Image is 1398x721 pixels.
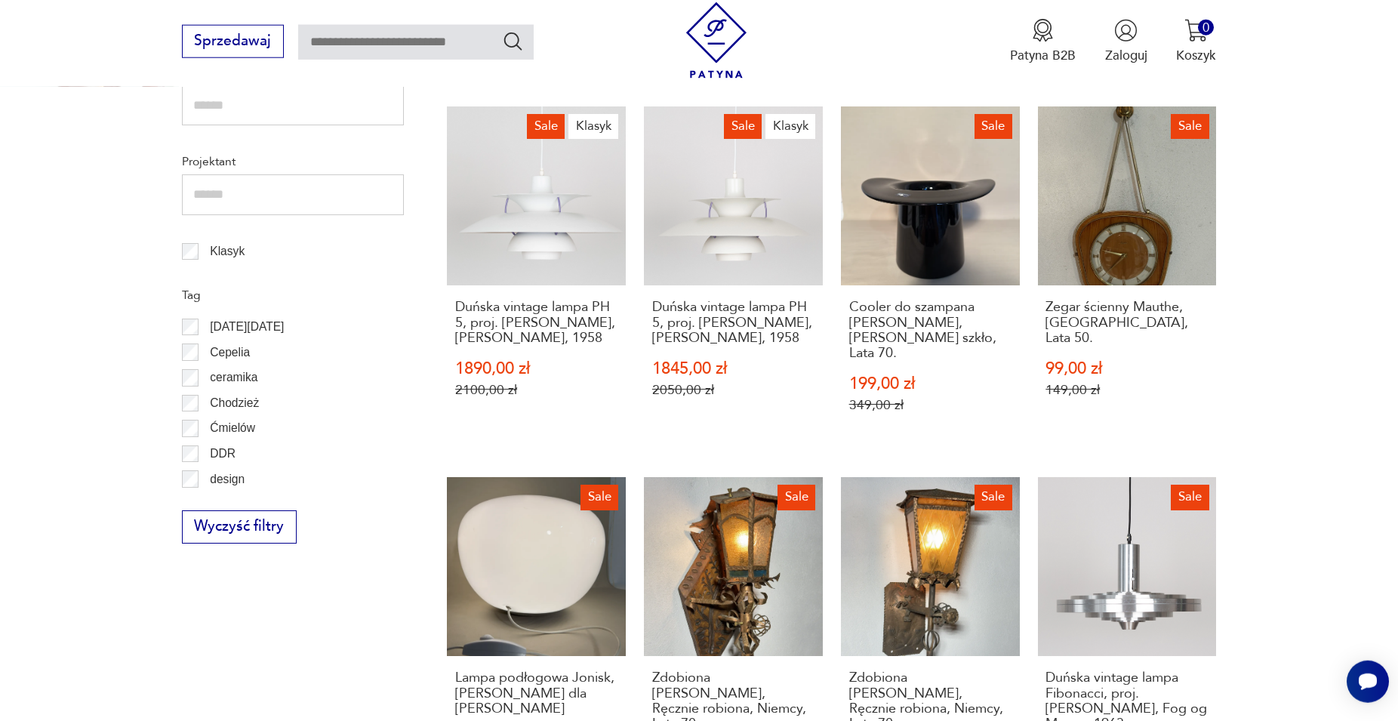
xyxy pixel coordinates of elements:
h3: Duńska vintage lampa PH 5, proj. [PERSON_NAME], [PERSON_NAME], 1958 [652,300,814,346]
button: Zaloguj [1105,19,1147,64]
h3: Duńska vintage lampa PH 5, proj. [PERSON_NAME], [PERSON_NAME], 1958 [455,300,617,346]
a: SaleCooler do szampana Leonardo, Czarne szkło, Lata 70.Cooler do szampana [PERSON_NAME], [PERSON_... [841,106,1020,448]
p: design [210,470,245,489]
p: 99,00 zł [1045,361,1208,377]
iframe: Smartsupp widget button [1347,661,1389,703]
a: SaleKlasykDuńska vintage lampa PH 5, proj. Poul Henningsen, Louis Poulsen, 1958Duńska vintage lam... [447,106,626,448]
p: Chodzież [210,393,259,413]
p: [DATE][DATE] [210,317,284,337]
p: Klasyk [210,242,245,261]
h3: Lampa podłogowa Jonisk, [PERSON_NAME] dla [PERSON_NAME] [455,670,617,716]
p: 2050,00 zł [652,382,814,398]
p: Ćmielów [210,418,255,438]
img: Patyna - sklep z meblami i dekoracjami vintage [679,2,755,79]
div: 0 [1198,20,1214,35]
img: Ikona medalu [1031,19,1055,42]
p: 1845,00 zł [652,361,814,377]
p: 2100,00 zł [455,382,617,398]
p: 149,00 zł [1045,382,1208,398]
a: Sprzedawaj [182,36,284,48]
h3: Cooler do szampana [PERSON_NAME], [PERSON_NAME] szkło, Lata 70. [849,300,1012,362]
p: DDR [210,444,236,464]
p: Projektant [182,152,404,171]
button: Wyczyść filtry [182,510,297,544]
p: Patyna B2B [1010,47,1076,64]
p: ceramika [210,368,257,387]
p: Zaloguj [1105,47,1147,64]
a: SaleZegar ścienny Mauthe, Niemcy, Lata 50.Zegar ścienny Mauthe, [GEOGRAPHIC_DATA], Lata 50.99,00 ... [1038,106,1217,448]
img: Ikonka użytkownika [1114,19,1138,42]
a: Ikona medaluPatyna B2B [1010,19,1076,64]
p: 199,00 zł [849,376,1012,392]
button: Patyna B2B [1010,19,1076,64]
p: 1890,00 zł [455,361,617,377]
a: SaleKlasykDuńska vintage lampa PH 5, proj. Poul Henningsen, Louis Poulsen, 1958Duńska vintage lam... [644,106,823,448]
p: Koszyk [1176,47,1216,64]
p: 349,00 zł [849,397,1012,413]
button: Szukaj [502,30,524,52]
p: Cepelia [210,343,250,362]
img: Ikona koszyka [1184,19,1208,42]
p: Tag [182,285,404,305]
h3: Zegar ścienny Mauthe, [GEOGRAPHIC_DATA], Lata 50. [1045,300,1208,346]
button: Sprzedawaj [182,25,284,58]
button: 0Koszyk [1176,19,1216,64]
